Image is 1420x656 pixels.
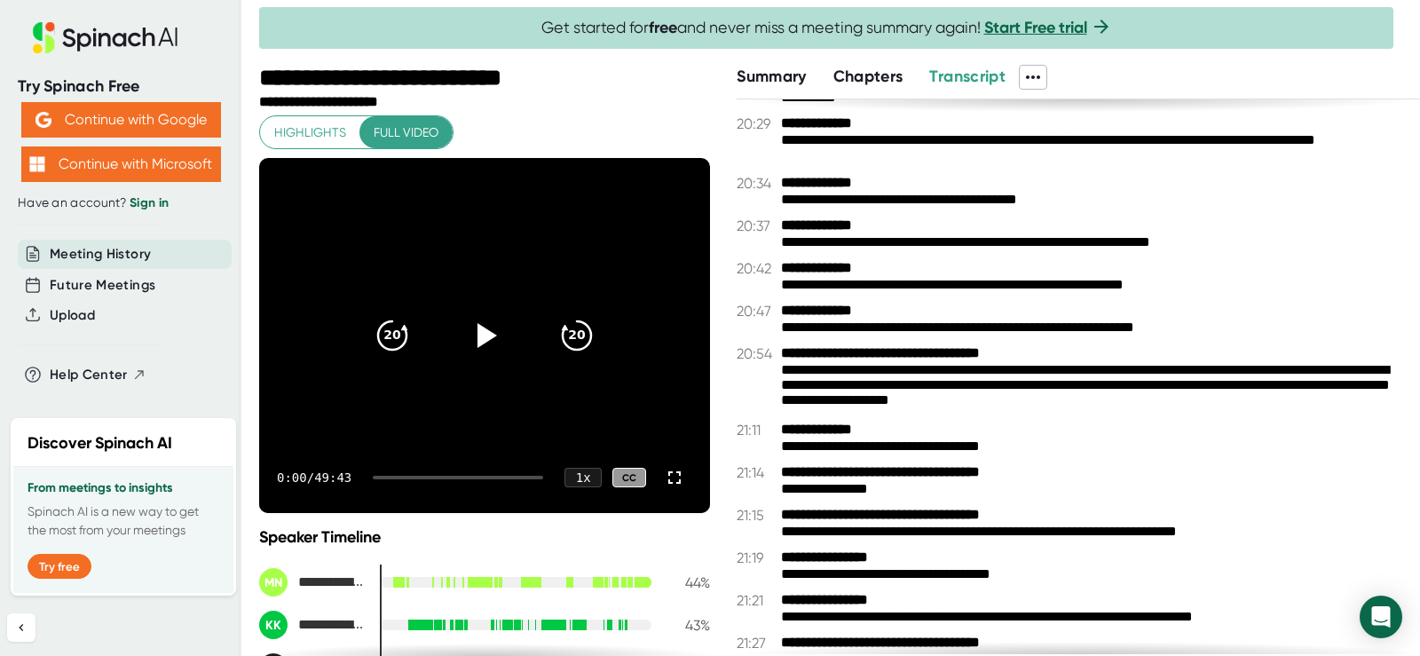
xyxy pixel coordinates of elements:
[18,195,224,211] div: Have an account?
[260,116,360,149] button: Highlights
[833,65,903,89] button: Chapters
[737,549,777,566] span: 21:19
[737,507,777,524] span: 21:15
[612,468,646,488] div: CC
[259,611,366,639] div: Kristin Kiser
[737,115,777,132] span: 20:29
[259,568,366,597] div: Mint Hill (Supply Chain Neighborhood)
[737,303,777,320] span: 20:47
[21,102,221,138] button: Continue with Google
[1360,596,1402,638] div: Open Intercom Messenger
[541,18,1112,38] span: Get started for and never miss a meeting summary again!
[21,146,221,182] button: Continue with Microsoft
[50,305,95,326] button: Upload
[274,122,346,144] span: Highlights
[277,470,351,485] div: 0:00 / 49:43
[50,244,151,265] button: Meeting History
[564,468,602,487] div: 1 x
[28,502,219,540] p: Spinach AI is a new way to get the most from your meetings
[737,260,777,277] span: 20:42
[28,431,172,455] h2: Discover Spinach AI
[259,568,288,597] div: MN
[130,195,169,210] a: Sign in
[833,67,903,86] span: Chapters
[259,611,288,639] div: KK
[929,67,1006,86] span: Transcript
[649,18,677,37] b: free
[737,175,777,192] span: 20:34
[28,554,91,579] button: Try free
[374,122,438,144] span: Full video
[50,365,146,385] button: Help Center
[929,65,1006,89] button: Transcript
[50,275,155,296] button: Future Meetings
[28,481,219,495] h3: From meetings to insights
[984,18,1087,37] a: Start Free trial
[259,527,710,547] div: Speaker Timeline
[737,345,777,362] span: 20:54
[737,592,777,609] span: 21:21
[666,574,710,591] div: 44 %
[7,613,35,642] button: Collapse sidebar
[737,422,777,439] span: 21:11
[737,464,777,481] span: 21:14
[50,365,128,385] span: Help Center
[737,217,777,234] span: 20:37
[18,76,224,97] div: Try Spinach Free
[737,67,806,86] span: Summary
[666,617,710,634] div: 43 %
[737,635,777,652] span: 21:27
[359,116,453,149] button: Full video
[737,65,806,89] button: Summary
[35,112,51,128] img: Aehbyd4JwY73AAAAAElFTkSuQmCC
